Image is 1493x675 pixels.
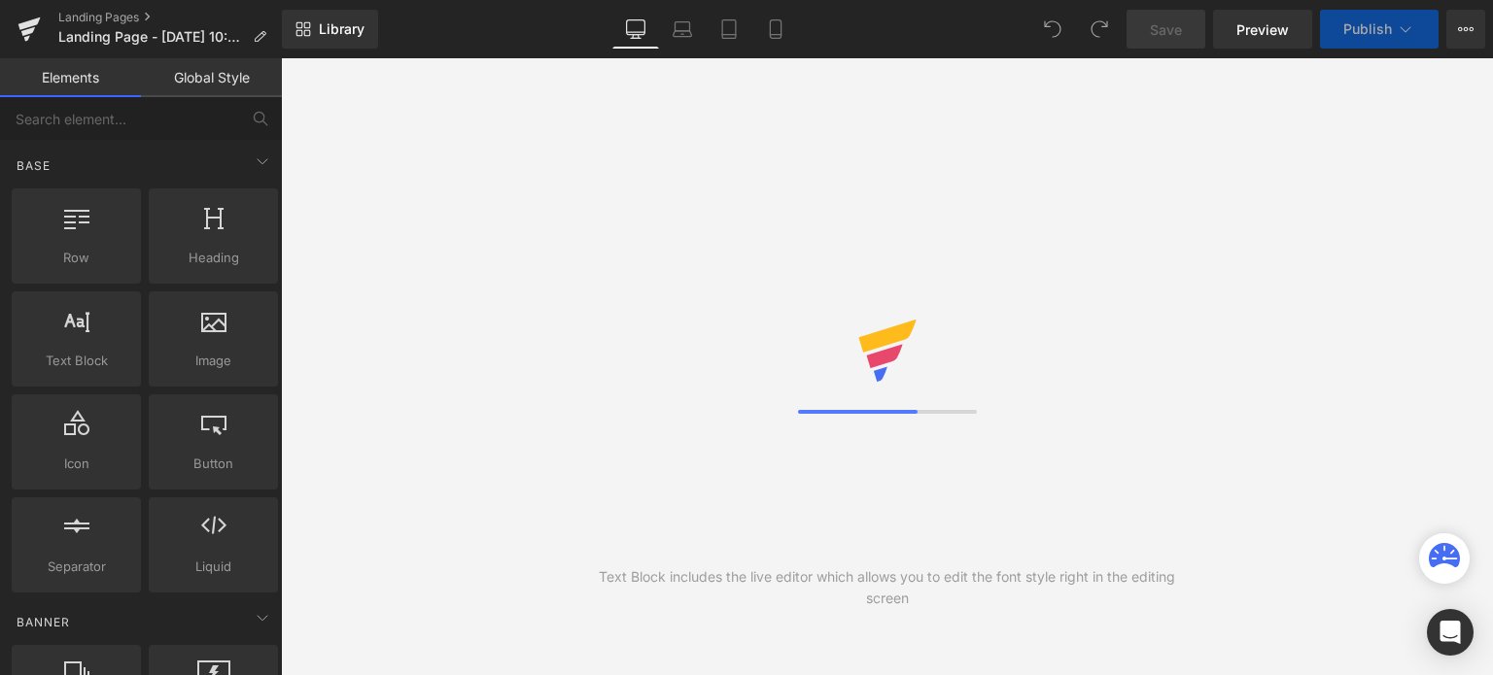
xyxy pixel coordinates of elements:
div: Open Intercom Messenger [1427,609,1474,656]
span: Liquid [155,557,272,577]
a: Laptop [659,10,706,49]
a: Landing Pages [58,10,282,25]
span: Text Block [17,351,135,371]
a: New Library [282,10,378,49]
span: Base [15,156,52,175]
a: Desktop [612,10,659,49]
span: Separator [17,557,135,577]
span: Preview [1236,19,1289,40]
span: Publish [1343,21,1392,37]
a: Preview [1213,10,1312,49]
a: Global Style [141,58,282,97]
span: Library [319,20,365,38]
span: Heading [155,248,272,268]
span: Row [17,248,135,268]
a: Mobile [752,10,799,49]
a: Tablet [706,10,752,49]
span: Banner [15,613,72,631]
button: More [1446,10,1485,49]
span: Save [1150,19,1182,40]
span: Landing Page - [DATE] 10:02:45 [58,29,245,45]
button: Undo [1033,10,1072,49]
span: Button [155,454,272,474]
span: Icon [17,454,135,474]
button: Redo [1080,10,1119,49]
div: Text Block includes the live editor which allows you to edit the font style right in the editing ... [584,566,1191,609]
button: Publish [1320,10,1439,49]
span: Image [155,351,272,371]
